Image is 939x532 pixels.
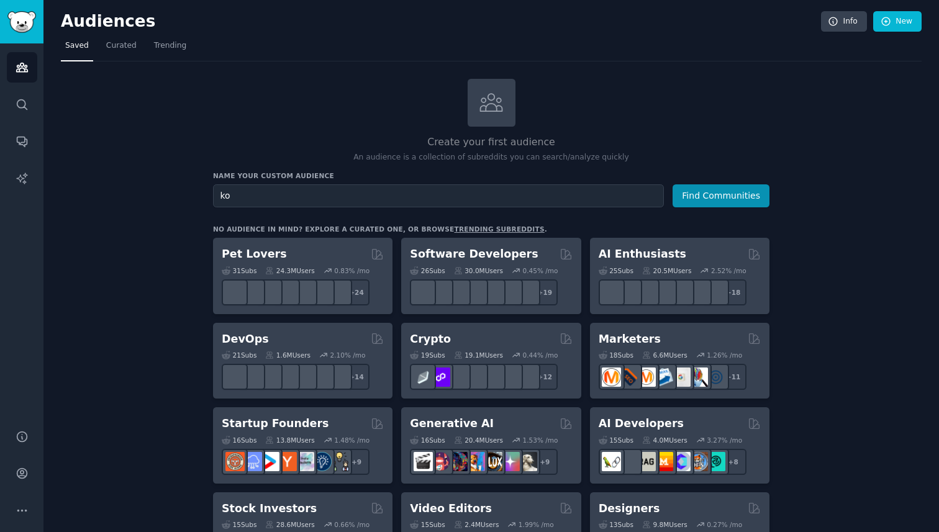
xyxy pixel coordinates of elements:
[213,184,664,207] input: Pick a short name, like "Digital Marketers" or "Movie-Goers"
[454,225,544,233] a: trending subreddits
[483,452,502,471] img: FluxAI
[265,351,311,359] div: 1.6M Users
[599,266,633,275] div: 25 Sub s
[654,452,673,471] img: MistralAI
[102,36,141,61] a: Curated
[599,436,633,444] div: 15 Sub s
[243,282,262,302] img: ballpython
[410,266,445,275] div: 26 Sub s
[454,436,503,444] div: 20.4M Users
[414,452,433,471] img: aivideo
[260,367,279,387] img: Docker_DevOps
[260,282,279,302] img: leopardgeckos
[222,246,287,262] h2: Pet Lovers
[720,279,746,305] div: + 18
[410,416,494,431] h2: Generative AI
[466,367,485,387] img: web3
[518,452,537,471] img: DreamBooth
[602,367,621,387] img: content_marketing
[431,367,450,387] img: 0xPolygon
[671,452,691,471] img: OpenSourceAI
[873,11,922,32] a: New
[689,282,708,302] img: OpenAIDev
[448,452,468,471] img: deepdream
[278,282,297,302] img: turtle
[265,520,314,529] div: 28.6M Users
[265,436,314,444] div: 13.8M Users
[501,367,520,387] img: CryptoNews
[213,135,769,150] h2: Create your first audience
[243,452,262,471] img: SaaS
[410,436,445,444] div: 16 Sub s
[222,351,256,359] div: 21 Sub s
[483,282,502,302] img: reactnative
[619,367,638,387] img: bigseo
[642,520,687,529] div: 9.8M Users
[501,282,520,302] img: AskComputerScience
[65,40,89,52] span: Saved
[295,282,314,302] img: cockatiel
[602,282,621,302] img: GoogleGeminiAI
[265,266,314,275] div: 24.3M Users
[707,520,742,529] div: 0.27 % /mo
[225,452,245,471] img: EntrepreneurRideAlong
[330,282,349,302] img: dogbreed
[213,225,547,233] div: No audience in mind? Explore a curated one, or browse .
[330,452,349,471] img: growmybusiness
[599,416,684,431] h2: AI Developers
[410,246,538,262] h2: Software Developers
[637,367,656,387] img: AskMarketing
[222,520,256,529] div: 15 Sub s
[642,436,687,444] div: 4.0M Users
[532,364,558,390] div: + 12
[518,367,537,387] img: defi_
[602,452,621,471] img: LangChain
[599,501,660,516] h2: Designers
[448,282,468,302] img: learnjavascript
[260,452,279,471] img: startup
[501,452,520,471] img: starryai
[466,452,485,471] img: sdforall
[706,452,725,471] img: AIDevelopersSociety
[330,351,366,359] div: 2.10 % /mo
[523,436,558,444] div: 1.53 % /mo
[410,501,492,516] h2: Video Editors
[671,282,691,302] img: chatgpt_prompts_
[431,452,450,471] img: dalle2
[343,279,370,305] div: + 24
[532,279,558,305] div: + 19
[222,501,317,516] h2: Stock Investors
[312,452,332,471] img: Entrepreneurship
[637,452,656,471] img: Rag
[637,282,656,302] img: AItoolsCatalog
[150,36,191,61] a: Trending
[599,246,686,262] h2: AI Enthusiasts
[343,449,370,475] div: + 9
[599,520,633,529] div: 13 Sub s
[707,351,742,359] div: 1.26 % /mo
[312,367,332,387] img: aws_cdk
[334,266,370,275] div: 0.83 % /mo
[673,184,769,207] button: Find Communities
[431,282,450,302] img: csharp
[642,351,687,359] div: 6.6M Users
[243,367,262,387] img: AWS_Certified_Experts
[213,171,769,180] h3: Name your custom audience
[454,351,503,359] div: 19.1M Users
[410,331,451,347] h2: Crypto
[154,40,186,52] span: Trending
[654,282,673,302] img: chatgpt_promptDesign
[689,452,708,471] img: llmops
[410,520,445,529] div: 15 Sub s
[410,351,445,359] div: 19 Sub s
[295,452,314,471] img: indiehackers
[523,266,558,275] div: 0.45 % /mo
[720,364,746,390] div: + 11
[720,449,746,475] div: + 8
[7,11,36,33] img: GummySearch logo
[689,367,708,387] img: MarketingResearch
[222,436,256,444] div: 16 Sub s
[642,266,691,275] div: 20.5M Users
[61,12,821,32] h2: Audiences
[448,367,468,387] img: ethstaker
